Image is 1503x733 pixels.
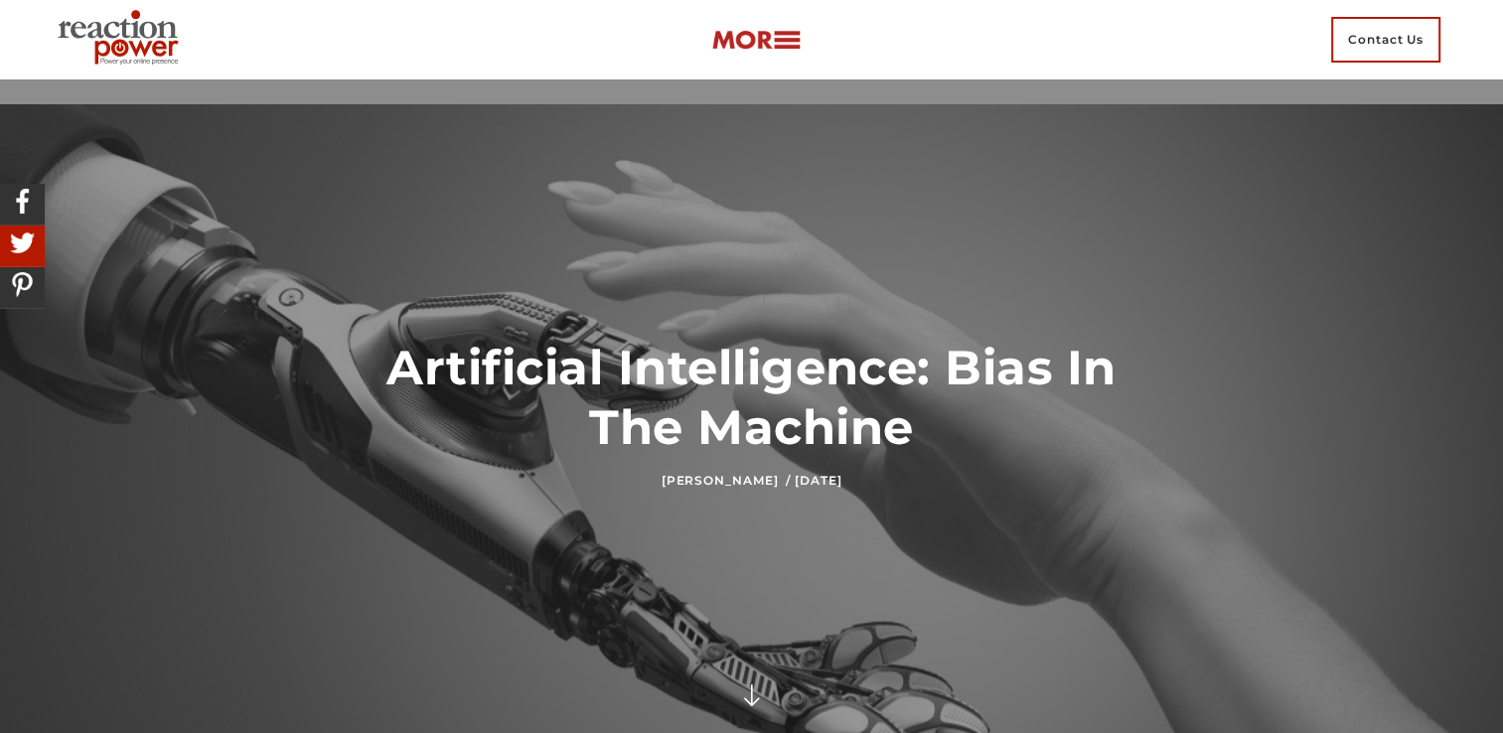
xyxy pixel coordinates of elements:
[5,225,40,260] img: Share On Twitter
[662,473,791,488] a: [PERSON_NAME] /
[5,184,40,219] img: Share On Facebook
[336,338,1167,457] h1: Artificial Intelligence: Bias In The Machine
[50,4,194,75] img: Executive Branding | Personal Branding Agency
[5,267,40,302] img: Share On Pinterest
[795,473,841,488] time: [DATE]
[1331,17,1440,63] span: Contact Us
[711,29,801,52] img: more-btn.png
